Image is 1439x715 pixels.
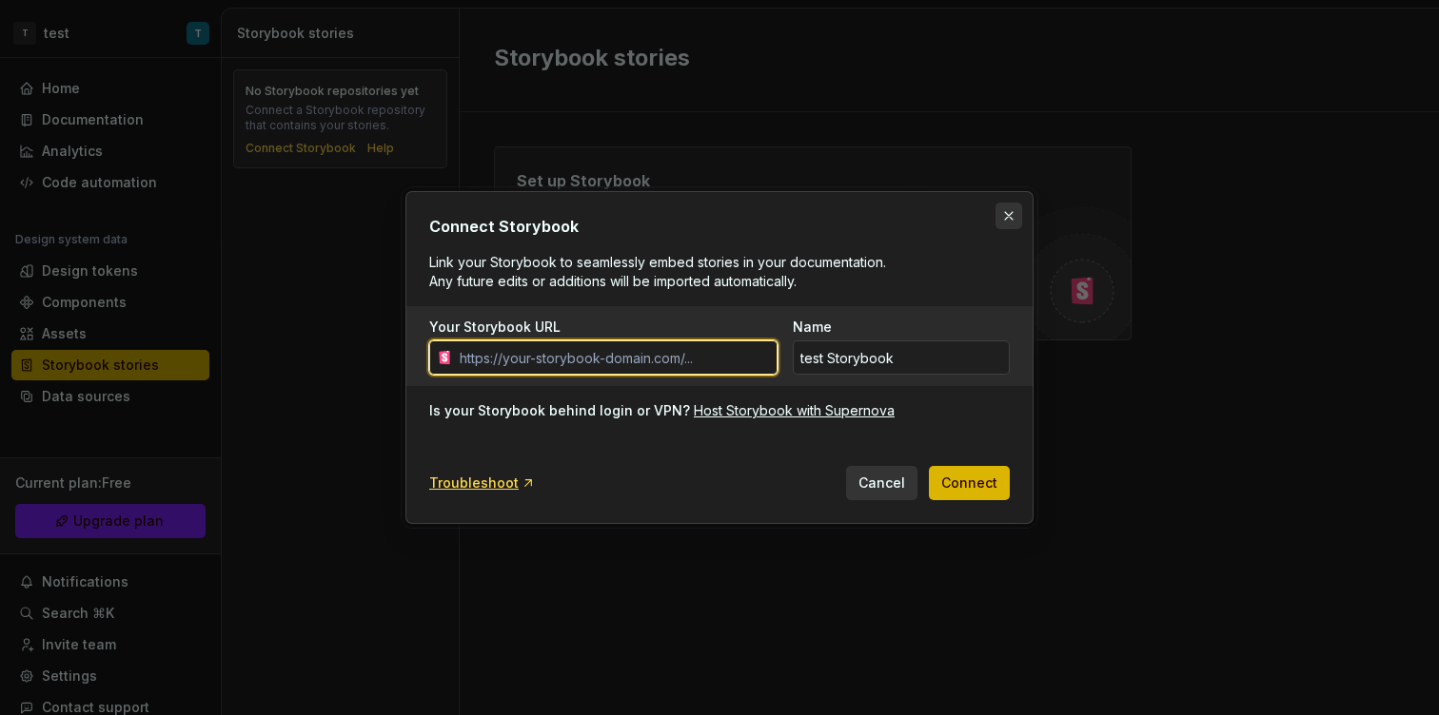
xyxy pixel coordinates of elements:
input: https://your-storybook-domain.com/... [452,340,778,375]
a: Troubleshoot [429,473,536,493]
div: Is your Storybook behind login or VPN? [429,401,690,420]
button: Cancel [846,466,917,500]
label: Your Storybook URL [429,318,561,337]
a: Host Storybook with Supernova [694,401,895,420]
input: Custom Storybook Name [793,340,1010,375]
span: Connect [941,473,997,493]
label: Name [793,318,832,337]
p: Link your Storybook to seamlessly embed stories in your documentation. Any future edits or additi... [429,253,894,291]
span: Cancel [858,473,905,493]
button: Connect [929,466,1010,500]
h2: Connect Storybook [429,215,1010,238]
